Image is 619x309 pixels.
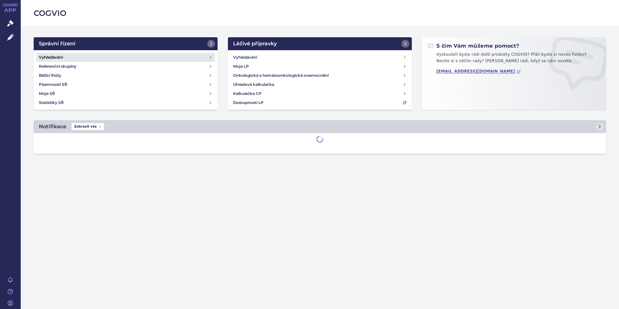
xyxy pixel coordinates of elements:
h2: COGVIO [34,8,606,19]
a: Onkologická a hematoonkologická onemocnění [231,71,409,80]
h2: S čím Vám můžeme pomoct? [427,42,519,50]
a: Vyhledávání [231,53,409,62]
h4: Moje SŘ [39,90,55,97]
a: Statistiky SŘ [36,98,215,107]
a: Dostupnosti LP [231,98,409,107]
a: NotifikaceZobrazit vše [34,120,606,133]
a: Léčivé přípravky [228,37,412,50]
h4: Dostupnosti LP [233,99,264,106]
a: Moje LP [231,62,409,71]
h4: Vyhledávání [233,54,257,61]
h4: Referenční skupiny [39,63,76,70]
a: Úhradová kalkulačka [231,80,409,89]
h4: Onkologická a hematoonkologická onemocnění [233,72,329,79]
h4: Moje LP [233,63,249,70]
a: Písemnosti SŘ [36,80,215,89]
p: Vyzkoušeli byste rádi další produkty COGVIO? Přáli byste si novou funkci? Nevíte si s něčím rady?... [427,51,601,67]
h4: Běžící lhůty [39,72,61,79]
a: Moje SŘ [36,89,215,98]
a: Referenční skupiny [36,62,215,71]
h2: Notifikace [39,123,66,131]
a: Běžící lhůty [36,71,215,80]
a: Správní řízení [34,37,218,50]
a: Kalkulačka CP [231,89,409,98]
h4: Úhradová kalkulačka [233,81,274,88]
h4: Písemnosti SŘ [39,81,67,88]
a: [EMAIL_ADDRESS][DOMAIN_NAME] [436,69,521,74]
a: Vyhledávání [36,53,215,62]
h4: Vyhledávání [39,54,63,61]
h2: Správní řízení [39,40,75,48]
span: Zobrazit vše [72,123,104,130]
h2: Léčivé přípravky [233,40,277,48]
h4: Kalkulačka CP [233,90,262,97]
h4: Statistiky SŘ [39,99,64,106]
